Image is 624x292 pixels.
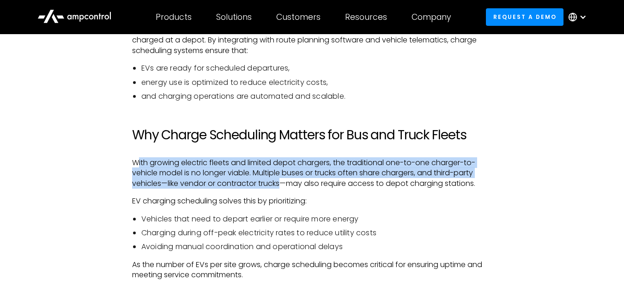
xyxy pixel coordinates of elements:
[141,77,492,88] li: energy use is optimized to reduce electricity costs,
[345,12,387,22] div: Resources
[216,12,252,22] div: Solutions
[132,196,492,206] p: EV charging scheduling solves this by prioritizing:
[276,12,321,22] div: Customers
[141,228,492,238] li: Charging during off-peak electricity rates to reduce utility costs
[132,127,492,143] h2: Why Charge Scheduling Matters for Bus and Truck Fleets
[156,12,192,22] div: Products
[132,25,492,56] p: EV charge scheduling is the process of automatically planning when and how electric vehicles are ...
[141,91,492,101] li: and charging operations are automated and scalable.
[486,8,563,25] a: Request a demo
[141,63,492,73] li: EVs are ready for scheduled departures,
[412,12,451,22] div: Company
[132,260,492,280] p: As the number of EVs per site grows, charge scheduling becomes critical for ensuring uptime and m...
[141,214,492,224] li: Vehicles that need to depart earlier or require more energy
[141,242,492,252] li: Avoiding manual coordination and operational delays
[132,158,492,189] p: With growing electric fleets and limited depot chargers, the traditional one-to-one charger-to-ve...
